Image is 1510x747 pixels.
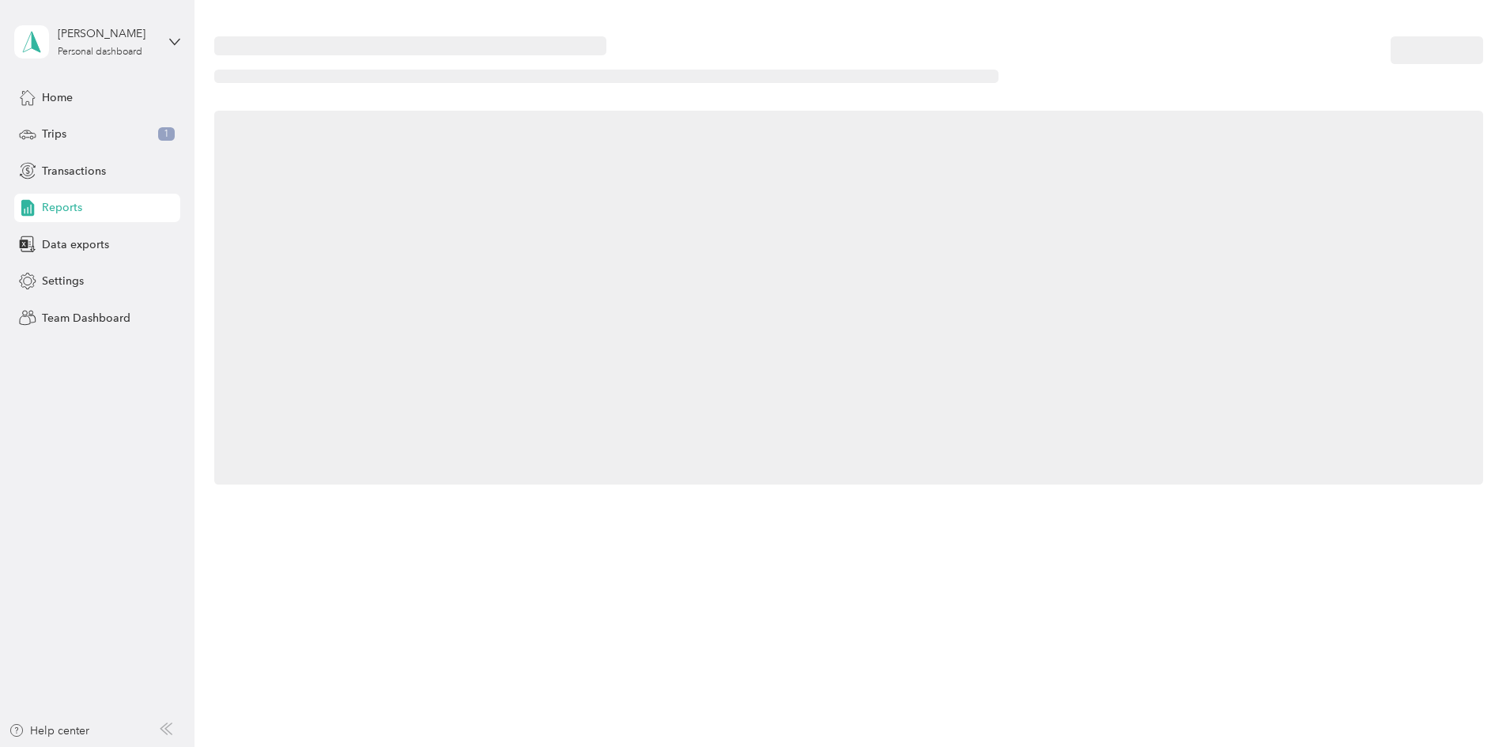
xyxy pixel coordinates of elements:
div: [PERSON_NAME] [58,25,157,42]
div: Personal dashboard [58,47,142,57]
span: Reports [42,199,82,216]
span: Team Dashboard [42,310,130,326]
span: Trips [42,126,66,142]
button: Help center [9,722,89,739]
span: Settings [42,273,84,289]
span: 1 [158,127,175,141]
span: Data exports [42,236,109,253]
iframe: Everlance-gr Chat Button Frame [1421,658,1510,747]
span: Home [42,89,73,106]
span: Transactions [42,163,106,179]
